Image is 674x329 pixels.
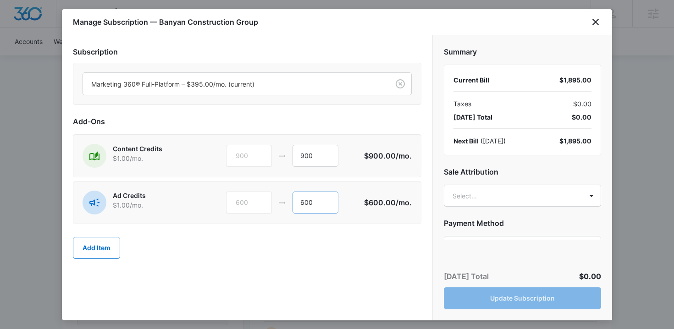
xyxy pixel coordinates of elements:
[364,150,412,161] p: $900.00
[579,272,601,281] span: $0.00
[559,136,591,146] div: $1,895.00
[444,271,489,282] p: [DATE] Total
[113,144,193,154] p: Content Credits
[393,77,408,91] button: Clear
[293,192,338,214] input: 1
[396,198,412,207] span: /mo.
[453,137,479,145] span: Next Bill
[453,112,492,122] span: [DATE] Total
[444,166,601,177] h2: Sale Attribution
[113,200,193,210] p: $1.00 /mo.
[444,218,601,229] h2: Payment Method
[573,99,591,109] span: $0.00
[453,136,506,146] div: ( [DATE] )
[73,237,120,259] button: Add Item
[364,197,412,208] p: $600.00
[572,112,591,122] span: $0.00
[91,79,93,89] input: Subscription
[73,116,421,127] h2: Add-Ons
[293,145,338,167] input: 1
[396,151,412,160] span: /mo.
[73,46,421,57] h2: Subscription
[559,75,591,85] div: $1,895.00
[444,46,601,57] h2: Summary
[113,191,193,200] p: Ad Credits
[453,76,489,84] span: Current Bill
[590,16,601,27] button: close
[113,154,193,163] p: $1.00 /mo.
[73,16,258,27] h1: Manage Subscription — Banyan Construction Group
[453,99,471,109] span: Taxes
